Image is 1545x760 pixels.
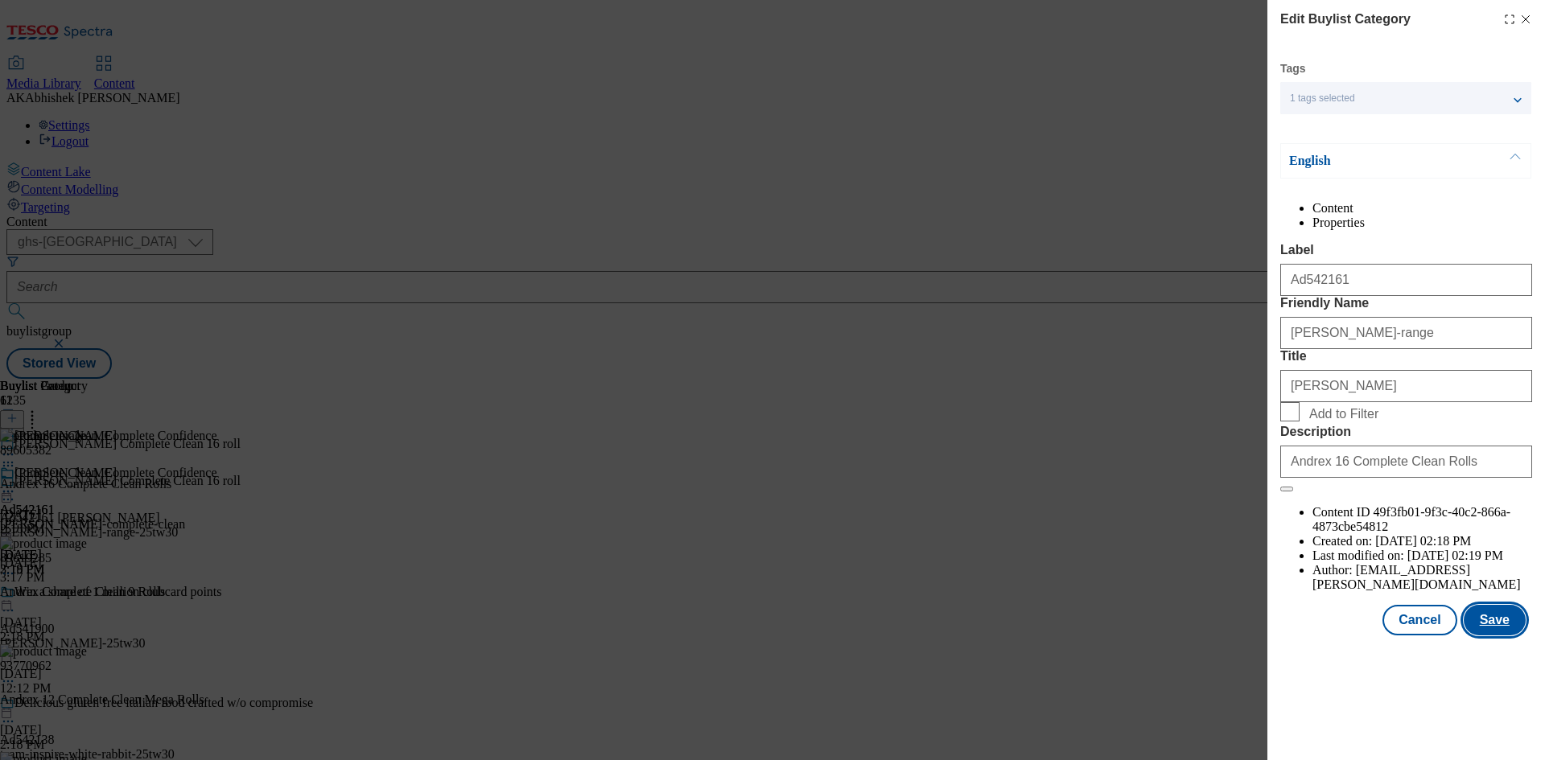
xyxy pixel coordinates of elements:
[1280,349,1532,364] label: Title
[1280,64,1306,73] label: Tags
[1312,505,1532,534] li: Content ID
[1464,605,1526,635] button: Save
[1312,505,1510,533] span: 49f3fb01-9f3c-40c2-866a-4873cbe54812
[1312,563,1532,592] li: Author:
[1375,534,1471,548] span: [DATE] 02:18 PM
[1312,548,1532,563] li: Last modified on:
[1280,317,1532,349] input: Enter Friendly Name
[1280,264,1532,296] input: Enter Label
[1280,446,1532,478] input: Enter Description
[1309,407,1378,421] span: Add to Filter
[1312,216,1532,230] li: Properties
[1280,296,1532,310] label: Friendly Name
[1290,92,1355,105] span: 1 tags selected
[1312,201,1532,216] li: Content
[1280,82,1531,114] button: 1 tags selected
[1280,10,1411,29] h4: Edit Buylist Category
[1280,370,1532,402] input: Enter Title
[1280,243,1532,257] label: Label
[1289,153,1458,169] p: English
[1382,605,1456,635] button: Cancel
[1407,548,1503,562] span: [DATE] 02:19 PM
[1312,534,1532,548] li: Created on:
[1312,563,1521,591] span: [EMAIL_ADDRESS][PERSON_NAME][DOMAIN_NAME]
[1280,425,1532,439] label: Description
